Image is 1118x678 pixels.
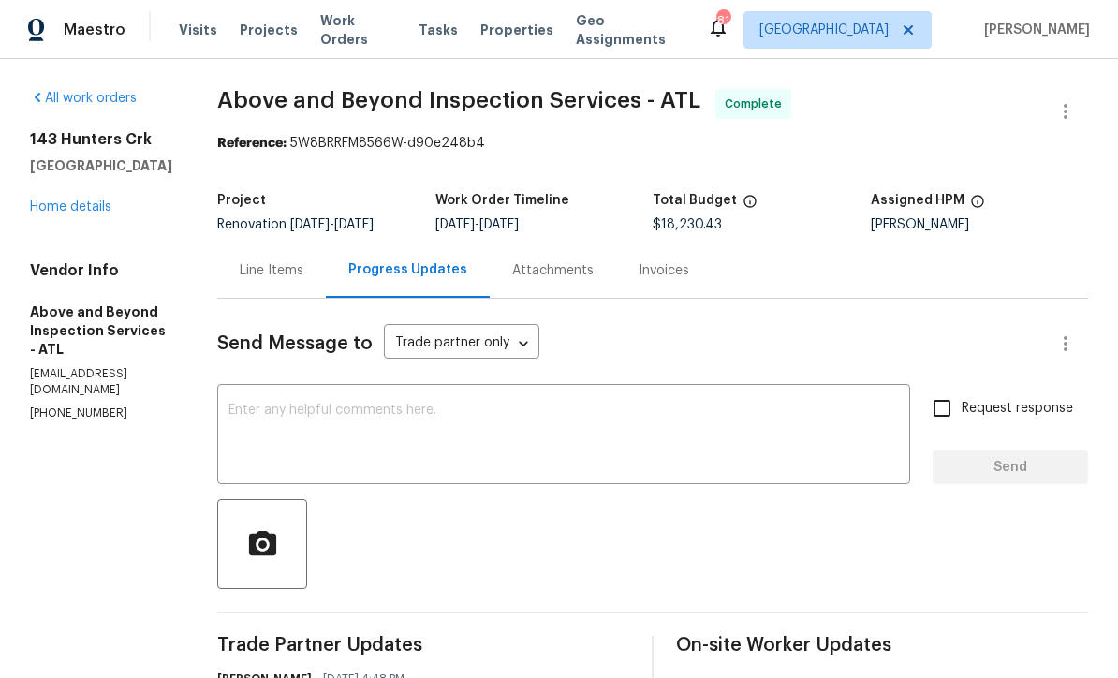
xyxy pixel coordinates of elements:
span: [DATE] [479,218,519,231]
b: Reference: [217,137,287,150]
h5: [GEOGRAPHIC_DATA] [30,156,172,175]
span: [DATE] [290,218,330,231]
div: 81 [716,11,729,30]
div: Line Items [240,261,303,280]
h5: Total Budget [653,194,737,207]
span: [DATE] [435,218,475,231]
h5: Assigned HPM [871,194,964,207]
span: Renovation [217,218,374,231]
span: Tasks [419,23,458,37]
h5: Above and Beyond Inspection Services - ATL [30,302,172,359]
span: On-site Worker Updates [676,636,1088,655]
span: Geo Assignments [576,11,684,49]
span: - [435,218,519,231]
span: Above and Beyond Inspection Services - ATL [217,89,700,111]
span: [PERSON_NAME] [977,21,1090,39]
span: Properties [480,21,553,39]
span: The total cost of line items that have been proposed by Opendoor. This sum includes line items th... [743,194,758,218]
span: $18,230.43 [653,218,722,231]
h4: Vendor Info [30,261,172,280]
div: Attachments [512,261,594,280]
a: All work orders [30,92,137,105]
div: Progress Updates [348,260,467,279]
span: Visits [179,21,217,39]
span: The hpm assigned to this work order. [970,194,985,218]
a: Home details [30,200,111,214]
span: Request response [962,399,1073,419]
span: Work Orders [320,11,396,49]
h2: 143 Hunters Crk [30,130,172,149]
span: [GEOGRAPHIC_DATA] [759,21,889,39]
h5: Project [217,194,266,207]
span: - [290,218,374,231]
h5: Work Order Timeline [435,194,569,207]
div: Trade partner only [384,329,539,360]
p: [PHONE_NUMBER] [30,405,172,421]
span: Maestro [64,21,125,39]
p: [EMAIL_ADDRESS][DOMAIN_NAME] [30,366,172,398]
div: 5W8BRRFM8566W-d90e248b4 [217,134,1088,153]
span: [DATE] [334,218,374,231]
div: Invoices [639,261,689,280]
div: [PERSON_NAME] [871,218,1089,231]
span: Trade Partner Updates [217,636,629,655]
span: Complete [725,95,789,113]
span: Projects [240,21,298,39]
span: Send Message to [217,334,373,353]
